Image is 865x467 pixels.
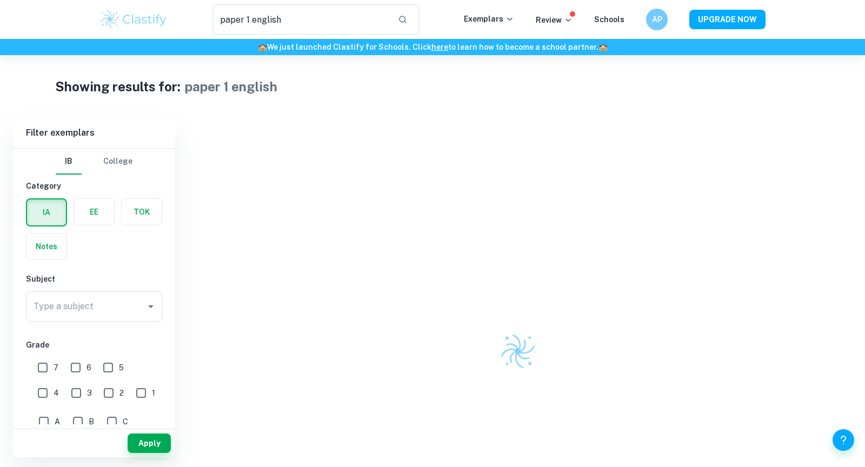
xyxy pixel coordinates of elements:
[498,332,537,370] img: Clastify logo
[86,362,91,373] span: 6
[185,77,277,96] h1: paper 1 english
[99,9,168,30] img: Clastify logo
[119,387,124,399] span: 2
[128,433,171,453] button: Apply
[26,273,162,285] h6: Subject
[123,416,128,428] span: C
[26,234,66,259] button: Notes
[258,43,267,51] span: 🏫
[54,387,59,399] span: 4
[26,180,162,192] h6: Category
[55,77,181,96] h1: Showing results for:
[212,4,389,35] input: Search for any exemplars...
[56,149,132,175] div: Filter type choice
[89,416,94,428] span: B
[2,41,863,53] h6: We just launched Clastify for Schools. Click to learn how to become a school partner.
[26,339,162,351] h6: Grade
[646,9,668,30] button: AP
[833,429,854,451] button: Help and Feedback
[594,15,624,24] a: Schools
[143,299,158,314] button: Open
[56,149,82,175] button: IB
[13,118,175,148] h6: Filter exemplars
[122,199,162,225] button: TOK
[152,387,155,399] span: 1
[27,199,66,225] button: IA
[119,362,124,373] span: 5
[651,14,663,25] h6: AP
[431,43,448,51] a: here
[87,387,92,399] span: 3
[536,14,573,26] p: Review
[598,43,608,51] span: 🏫
[55,416,60,428] span: A
[103,149,132,175] button: College
[464,13,514,25] p: Exemplars
[689,10,766,29] button: UPGRADE NOW
[74,199,114,225] button: EE
[54,362,58,373] span: 7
